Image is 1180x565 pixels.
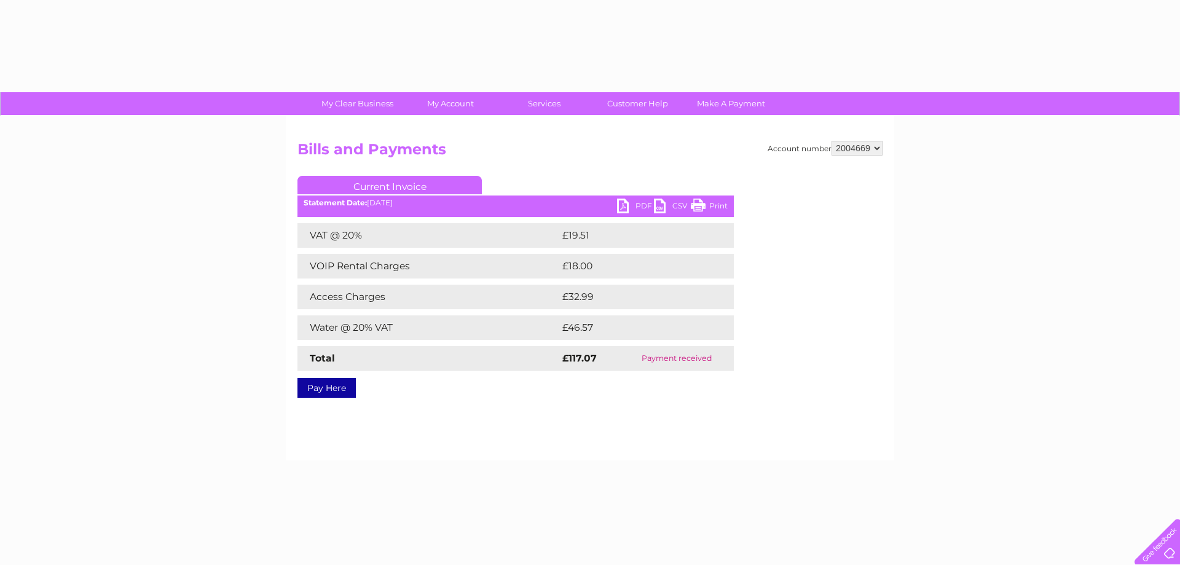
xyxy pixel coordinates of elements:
a: My Account [400,92,502,115]
td: £46.57 [559,315,709,340]
td: Access Charges [297,285,559,309]
div: Account number [768,141,883,156]
a: Customer Help [587,92,688,115]
a: My Clear Business [307,92,408,115]
td: Water @ 20% VAT [297,315,559,340]
td: £19.51 [559,223,707,248]
a: Make A Payment [680,92,782,115]
td: £32.99 [559,285,709,309]
td: VOIP Rental Charges [297,254,559,279]
a: Current Invoice [297,176,482,194]
strong: £117.07 [562,352,597,364]
h2: Bills and Payments [297,141,883,164]
td: VAT @ 20% [297,223,559,248]
a: CSV [654,199,691,216]
div: [DATE] [297,199,734,207]
strong: Total [310,352,335,364]
a: PDF [617,199,654,216]
td: £18.00 [559,254,709,279]
a: Pay Here [297,378,356,398]
b: Statement Date: [304,198,367,207]
a: Print [691,199,728,216]
td: Payment received [620,346,734,371]
a: Services [494,92,595,115]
